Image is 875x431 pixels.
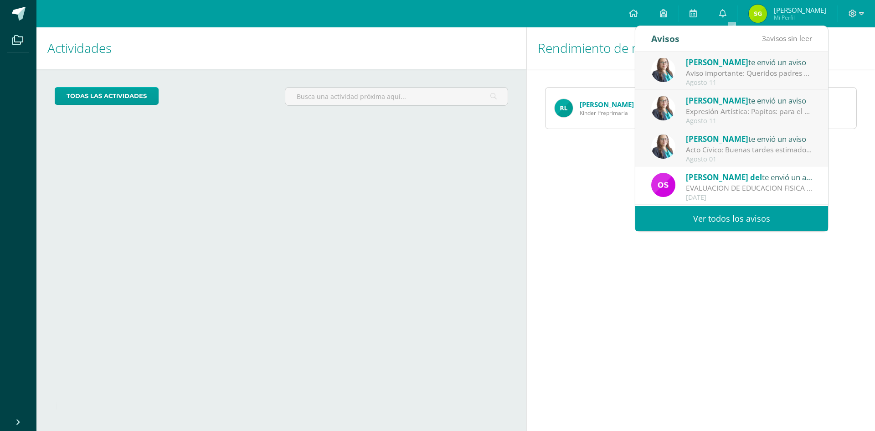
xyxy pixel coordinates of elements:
img: 021027e51d7f370589544b0c789df7e1.png [749,5,767,23]
div: Avisos [651,26,679,51]
img: 157418c2f778f65ef9ca5f52600484a7.png [555,99,573,117]
a: todas las Actividades [55,87,159,105]
h1: Actividades [47,27,515,69]
img: 287efd72c70b75962a7fdcb723c7c9f6.png [651,96,675,120]
img: bce0f8ceb38355b742bd4151c3279ece.png [651,173,675,197]
div: [DATE] [686,194,813,202]
div: Agosto 01 [686,156,813,163]
div: te envió un aviso [686,133,813,145]
div: te envió un aviso [686,171,813,183]
span: [PERSON_NAME] [686,95,748,106]
img: 287efd72c70b75962a7fdcb723c7c9f6.png [651,58,675,82]
span: [PERSON_NAME] [774,5,826,15]
div: Acto Cívico: Buenas tardes estimados padres de familia, por este medio deseo solicitar su apoyo p... [686,145,813,155]
a: [PERSON_NAME] [580,100,634,109]
input: Busca una actividad próxima aquí... [285,88,507,105]
div: EVALUACION DE EDUCACION FISICA : Buen dia padre de familia les envio un cordial saludo esperando ... [686,183,813,193]
a: Ver todos los avisos [635,206,828,231]
span: Kinder Preprimaria [580,109,634,117]
div: Expresión Artística: Papitos: para el día de mañana debo elaborar un chinchín con una lata de gas... [686,106,813,117]
span: [PERSON_NAME] [686,134,748,144]
span: [PERSON_NAME] del [686,172,762,182]
div: te envió un aviso [686,94,813,106]
span: [PERSON_NAME] [686,57,748,68]
span: 3 [762,33,766,43]
div: Agosto 11 [686,79,813,87]
span: Mi Perfil [774,14,826,21]
img: 287efd72c70b75962a7fdcb723c7c9f6.png [651,135,675,159]
h1: Rendimiento de mis hijos [538,27,864,69]
span: avisos sin leer [762,33,812,43]
div: te envió un aviso [686,56,813,68]
div: Aviso importante: Queridos padres de familia, el día de mañana, martes 12 de agosto, los alumnos ... [686,68,813,78]
div: Agosto 11 [686,117,813,125]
